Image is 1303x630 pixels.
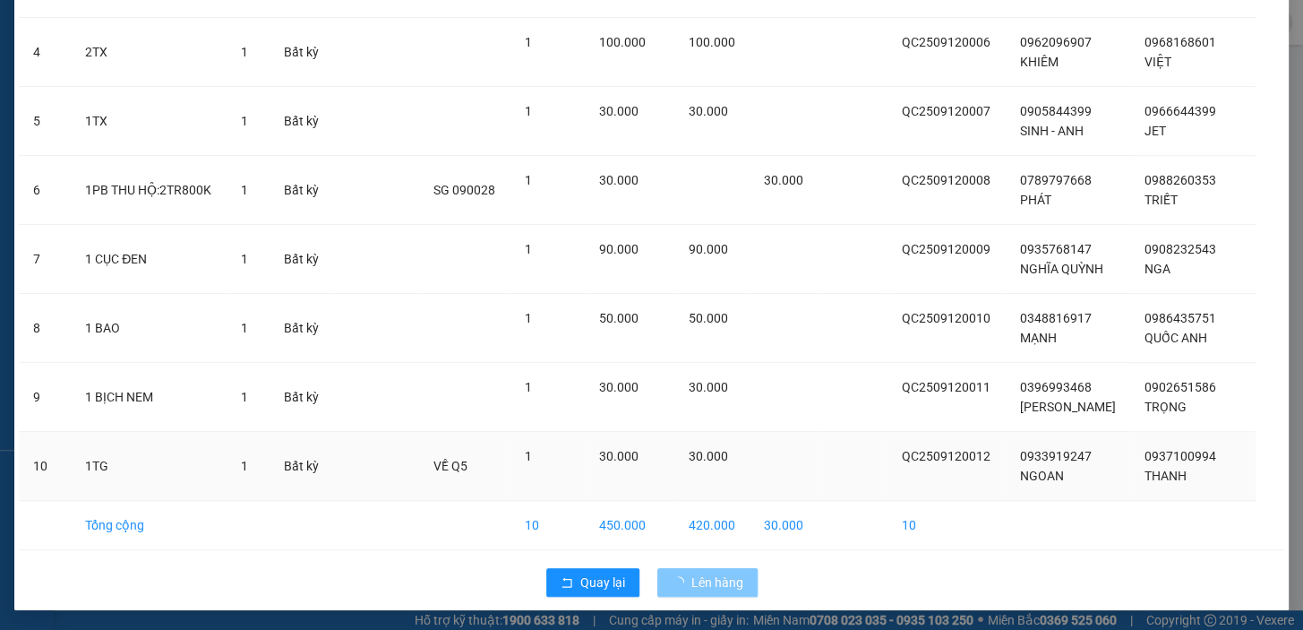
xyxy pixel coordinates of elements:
span: NGOAN [1019,469,1063,483]
b: [DOMAIN_NAME] [150,68,246,82]
span: Lên hàng [691,573,743,592]
td: Bất kỳ [270,156,333,225]
span: loading [672,576,691,589]
span: 1 [525,104,532,118]
span: 1 [525,242,532,256]
span: 90.000 [689,242,728,256]
span: 0962096907 [1019,35,1091,49]
span: Quay lại [580,573,625,592]
td: 1 BỊCH NEM [71,363,227,432]
span: QUỐC ANH [1144,331,1207,345]
span: 1 [525,311,532,325]
span: [PERSON_NAME] [1019,400,1115,414]
td: Bất kỳ [270,363,333,432]
td: 10 [510,501,585,550]
span: 0396993468 [1019,380,1091,394]
span: 1 [525,380,532,394]
span: 30.000 [599,449,639,463]
span: 0789797668 [1019,173,1091,187]
span: 30.000 [689,449,728,463]
td: 1 CỤC ĐEN [71,225,227,294]
span: VIỆT [1144,55,1171,69]
span: THANH [1144,469,1187,483]
span: 1 [525,449,532,463]
span: KHIÊM [1019,55,1058,69]
td: 1TG [71,432,227,501]
button: Lên hàng [657,568,758,597]
span: 0937100994 [1144,449,1216,463]
span: rollback [561,576,573,591]
button: rollbackQuay lại [546,568,639,597]
td: 9 [19,363,71,432]
span: 30.000 [599,380,639,394]
span: 1 [241,321,248,335]
span: QC2509120007 [902,104,990,118]
td: Bất kỳ [270,18,333,87]
span: SINH - ANH [1019,124,1083,138]
span: NGA [1144,262,1170,276]
span: 0966644399 [1144,104,1216,118]
td: 30.000 [750,501,818,550]
span: TRIẾT [1144,193,1178,207]
span: 0348816917 [1019,311,1091,325]
span: 0933919247 [1019,449,1091,463]
span: 1 [525,35,532,49]
li: (c) 2017 [150,85,246,108]
span: 0908232543 [1144,242,1216,256]
td: 450.000 [585,501,673,550]
span: 90.000 [599,242,639,256]
span: MẠNH [1019,331,1056,345]
td: 6 [19,156,71,225]
span: 0902651586 [1144,380,1216,394]
b: Gửi khách hàng [110,26,177,110]
span: 100.000 [599,35,646,49]
span: QC2509120011 [902,380,990,394]
span: 30.000 [689,380,728,394]
span: 30.000 [599,173,639,187]
span: NGHĨA QUỲNH [1019,262,1102,276]
span: 30.000 [764,173,803,187]
span: QC2509120010 [902,311,990,325]
span: JET [1144,124,1166,138]
td: 8 [19,294,71,363]
td: 2TX [71,18,227,87]
span: PHÁT [1019,193,1050,207]
span: 0986435751 [1144,311,1216,325]
span: QC2509120008 [902,173,990,187]
span: 0935768147 [1019,242,1091,256]
span: 1 [241,183,248,197]
td: 7 [19,225,71,294]
span: 30.000 [689,104,728,118]
span: 0968168601 [1144,35,1216,49]
span: 1 [241,114,248,128]
span: 50.000 [689,311,728,325]
span: 0988260353 [1144,173,1216,187]
td: 10 [19,432,71,501]
span: QC2509120006 [902,35,990,49]
span: 50.000 [599,311,639,325]
span: 1 [241,45,248,59]
td: 5 [19,87,71,156]
span: 1 [241,390,248,404]
span: 1 [525,173,532,187]
td: Bất kỳ [270,294,333,363]
td: 4 [19,18,71,87]
td: Bất kỳ [270,87,333,156]
span: 1 [241,252,248,266]
span: QC2509120012 [902,449,990,463]
td: 1TX [71,87,227,156]
td: Bất kỳ [270,225,333,294]
b: Phương Nam Express [22,116,99,231]
td: 420.000 [674,501,750,550]
td: 10 [887,501,1006,550]
img: logo.jpg [194,22,237,65]
span: TRỌNG [1144,400,1187,414]
span: QC2509120009 [902,242,990,256]
span: 100.000 [689,35,735,49]
td: Bất kỳ [270,432,333,501]
td: Tổng cộng [71,501,227,550]
span: SG 090028 [433,183,495,197]
td: 1 BAO [71,294,227,363]
td: 1PB THU HỘ:2TR800K [71,156,227,225]
span: 1 [241,459,248,473]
